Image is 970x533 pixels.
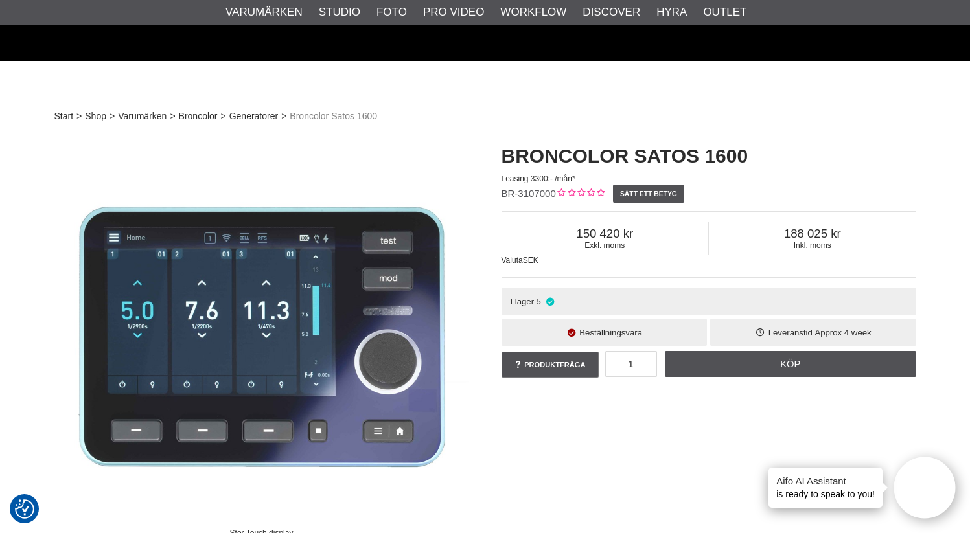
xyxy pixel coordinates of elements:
[502,227,709,241] span: 150 420
[319,4,360,21] a: Studio
[665,351,916,377] a: Köp
[290,109,377,123] span: Broncolor Satos 1600
[376,4,407,21] a: Foto
[703,4,746,21] a: Outlet
[709,241,916,250] span: Inkl. moms
[768,468,883,508] div: is ready to speak to you!
[220,109,225,123] span: >
[583,4,640,21] a: Discover
[709,227,916,241] span: 188 025
[502,174,575,183] span: Leasing 3300:- /mån*
[85,109,106,123] a: Shop
[814,328,871,337] span: Approx 4 week
[613,185,685,203] a: Sätt ett betyg
[281,109,286,123] span: >
[768,328,813,337] span: Leveranstid
[54,109,74,123] a: Start
[544,297,555,306] i: I lager
[179,109,218,123] a: Broncolor
[502,142,916,170] h1: Broncolor Satos 1600
[118,109,167,123] a: Varumärken
[76,109,82,123] span: >
[225,4,303,21] a: Varumärken
[15,497,34,521] button: Samtyckesinställningar
[423,4,484,21] a: Pro Video
[502,352,599,378] a: Produktfråga
[776,474,875,488] h4: Aifo AI Assistant
[556,187,605,201] div: Kundbetyg: 0
[523,256,538,265] span: SEK
[579,328,642,337] span: Beställningsvara
[510,297,534,306] span: I lager
[110,109,115,123] span: >
[170,109,175,123] span: >
[502,188,556,199] span: BR-3107000
[537,297,541,306] span: 5
[502,256,523,265] span: Valuta
[15,499,34,519] img: Revisit consent button
[229,109,278,123] a: Generatorer
[500,4,566,21] a: Workflow
[502,241,709,250] span: Exkl. moms
[656,4,687,21] a: Hyra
